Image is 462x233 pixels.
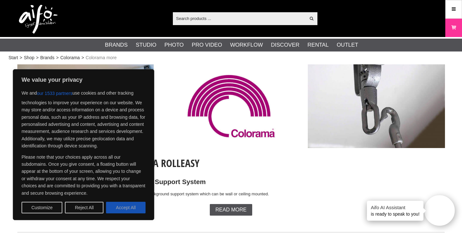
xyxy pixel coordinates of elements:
[81,54,84,61] span: >
[163,64,300,148] img: Ad:003 ban-colorama-logga.jpg
[136,41,156,49] a: Studio
[19,5,58,34] img: logo.png
[22,88,146,150] p: We and use cookies and other tracking technologies to improve your experience on our website. We ...
[367,201,423,221] div: is ready to speak to you!
[230,41,263,49] a: Workflow
[337,41,358,49] a: Outlet
[17,64,155,148] img: Ad:001 ban-col-RollEasy-001.jpg
[17,156,445,170] h1: Background Support Colorama Rolleasy
[307,41,329,49] a: Rental
[371,204,420,211] h4: Aifo AI Assistant
[164,41,184,49] a: Photo
[37,88,73,99] button: our 1533 partners
[40,54,54,61] a: Brands
[105,41,128,49] a: Brands
[17,177,445,187] h2: Colorama RollEasy - Premium Background Support System
[36,54,39,61] span: >
[106,202,146,213] button: Accept All
[216,207,247,213] span: Read more
[86,54,117,61] span: Colorama more
[13,69,154,220] div: We value your privacy
[192,41,222,49] a: Pro Video
[22,202,62,213] button: Customize
[9,54,18,61] a: Start
[65,202,103,213] button: Reject All
[271,41,299,49] a: Discover
[22,154,146,197] p: Please note that your choices apply across all our subdomains. Once you give consent, a floating ...
[20,54,22,61] span: >
[56,54,59,61] span: >
[308,64,445,148] img: Ad:002 ban-col-RollEasy-002.jpg
[173,14,306,23] input: Search products ...
[60,54,80,61] a: Colorama
[17,191,445,198] p: The Colorama Rolleasy is an exceptionally robust, professional studio background support system w...
[24,54,34,61] a: Shop
[22,76,146,84] p: We value your privacy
